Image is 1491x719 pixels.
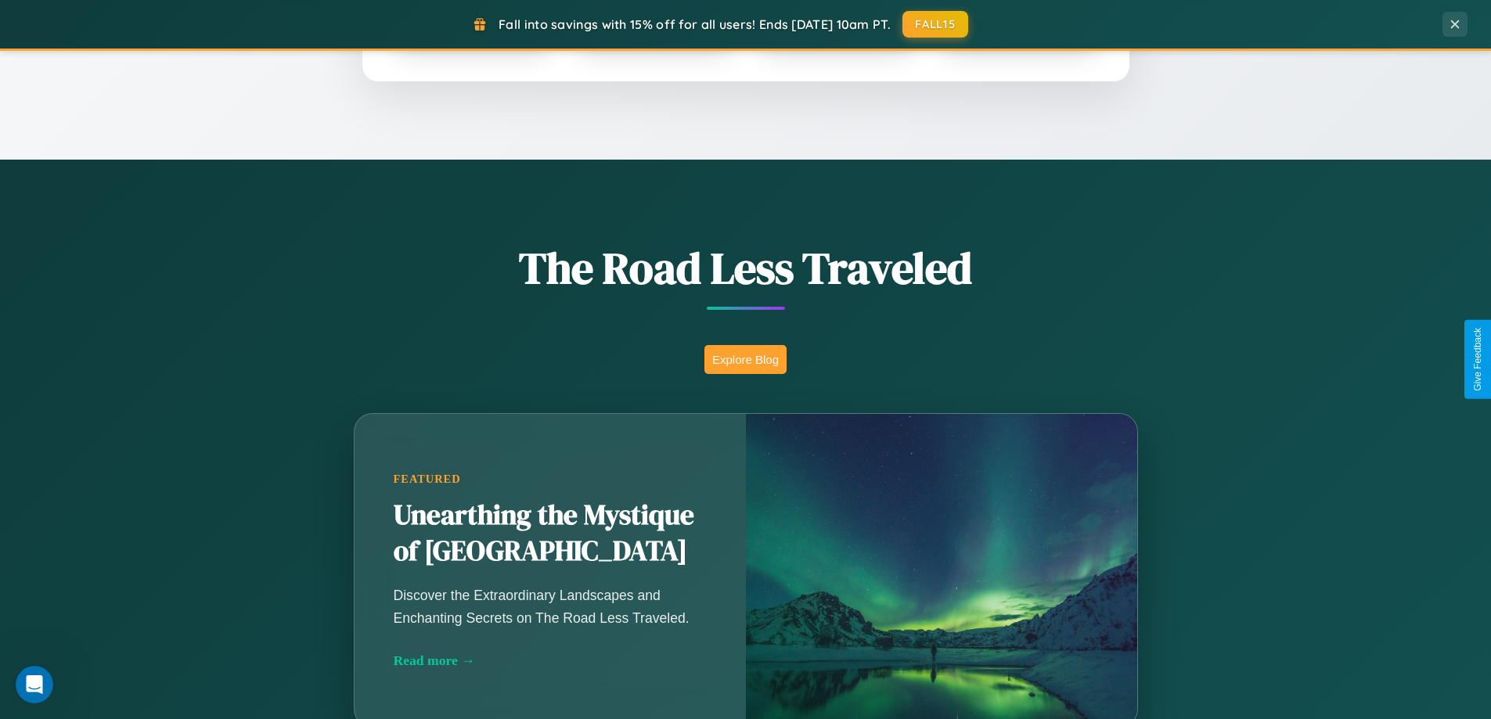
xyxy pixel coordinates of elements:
div: Featured [394,473,707,486]
iframe: Intercom live chat [16,666,53,703]
div: Give Feedback [1472,328,1483,391]
button: Explore Blog [704,345,787,374]
h1: The Road Less Traveled [276,238,1215,298]
div: Read more → [394,652,707,669]
button: FALL15 [902,11,968,38]
h2: Unearthing the Mystique of [GEOGRAPHIC_DATA] [394,498,707,570]
span: Fall into savings with 15% off for all users! Ends [DATE] 10am PT. [499,16,891,32]
p: Discover the Extraordinary Landscapes and Enchanting Secrets on The Road Less Traveled. [394,584,707,628]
